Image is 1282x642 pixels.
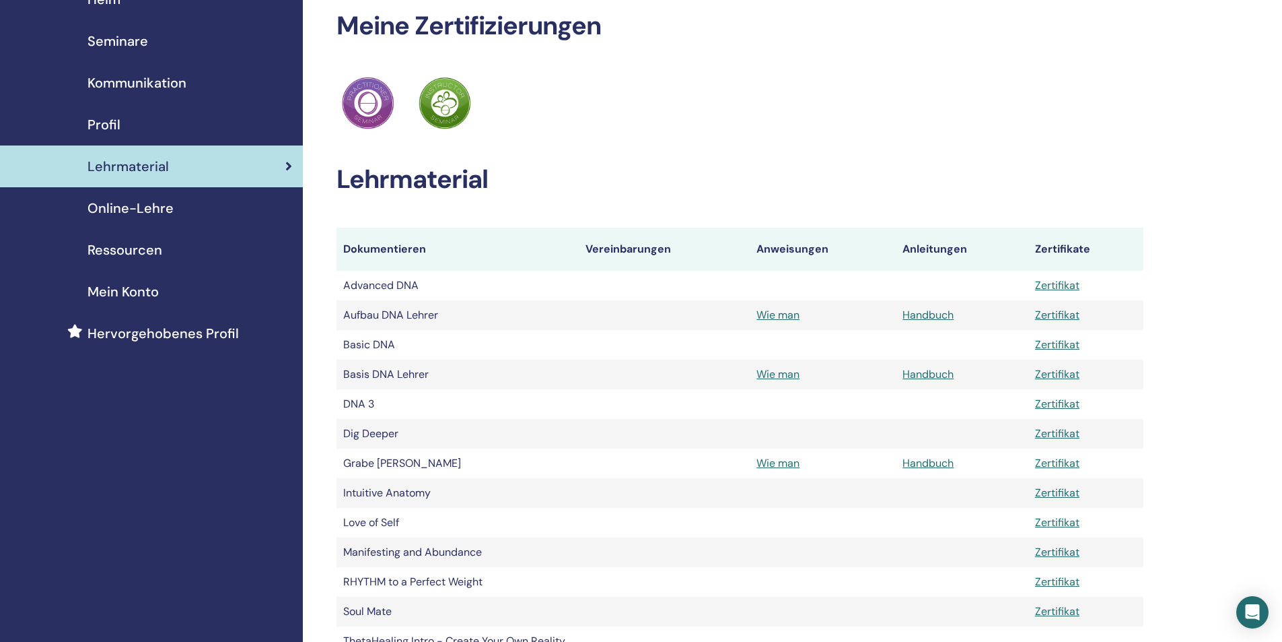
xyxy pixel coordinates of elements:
span: Hervorgehobenes Profil [87,323,239,344]
a: Zertifikat [1035,486,1079,500]
span: Kommunikation [87,73,186,93]
td: Intuitive Anatomy [336,478,579,508]
a: Handbuch [902,367,954,381]
a: Zertifikat [1035,367,1079,381]
td: Grabe [PERSON_NAME] [336,449,579,478]
a: Zertifikat [1035,515,1079,529]
span: Lehrmaterial [87,156,169,176]
td: Basis DNA Lehrer [336,360,579,389]
a: Handbuch [902,308,954,322]
a: Zertifikat [1035,426,1079,441]
a: Zertifikat [1035,278,1079,292]
h2: Lehrmaterial [336,164,1143,195]
td: Aufbau DNA Lehrer [336,300,579,330]
td: Soul Mate [336,597,579,627]
td: DNA 3 [336,389,579,419]
a: Wie man [756,456,799,470]
a: Zertifikat [1035,338,1079,352]
td: Manifesting and Abundance [336,538,579,567]
a: Zertifikat [1035,397,1079,411]
span: Online-Lehre [87,198,174,218]
h2: Meine Zertifizierungen [336,11,1143,42]
span: Ressourcen [87,240,162,260]
a: Wie man [756,308,799,322]
img: Practitioner [342,77,394,129]
a: Wie man [756,367,799,381]
a: Zertifikat [1035,545,1079,559]
td: Advanced DNA [336,271,579,300]
a: Handbuch [902,456,954,470]
td: Dig Deeper [336,419,579,449]
div: Open Intercom Messenger [1236,596,1269,629]
th: Vereinbarungen [579,228,750,271]
th: Anleitungen [896,228,1028,271]
a: Zertifikat [1035,308,1079,322]
td: Basic DNA [336,330,579,360]
th: Dokumentieren [336,228,579,271]
th: Anweisungen [750,228,896,271]
img: Practitioner [419,77,471,129]
a: Zertifikat [1035,604,1079,618]
a: Zertifikat [1035,575,1079,589]
td: RHYTHM to a Perfect Weight [336,567,579,597]
span: Profil [87,115,120,135]
span: Mein Konto [87,282,159,302]
td: Love of Self [336,508,579,538]
th: Zertifikate [1028,228,1143,271]
span: Seminare [87,31,148,51]
a: Zertifikat [1035,456,1079,470]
